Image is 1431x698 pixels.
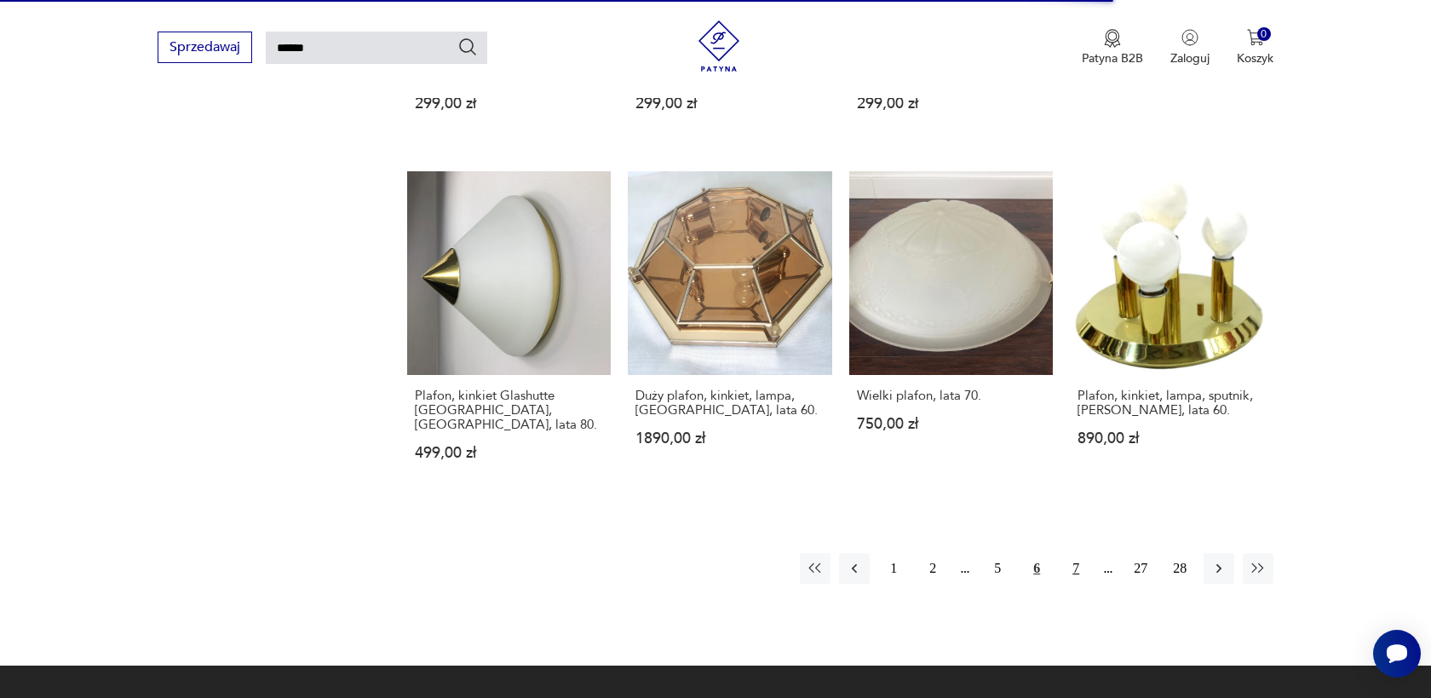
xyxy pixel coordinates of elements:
p: 750,00 zł [857,417,1045,431]
button: 2 [917,553,948,584]
iframe: Smartsupp widget button [1373,630,1421,678]
img: Ikona medalu [1104,29,1121,48]
p: 1890,00 zł [635,431,824,446]
button: Patyna B2B [1082,29,1143,66]
img: Patyna - sklep z meblami i dekoracjami vintage [693,20,744,72]
button: 27 [1125,553,1156,584]
h3: Duży plafon, kinkiet, lampa, [GEOGRAPHIC_DATA], lata 60. [635,389,824,418]
button: Sprzedawaj [158,32,252,63]
p: Koszyk [1237,50,1273,66]
a: Ikona medaluPatyna B2B [1082,29,1143,66]
h3: Plafon, kinkiet, lampa, sputnik, [PERSON_NAME], lata 60. [1078,389,1266,418]
button: 0Koszyk [1237,29,1273,66]
p: 890,00 zł [1078,431,1266,446]
p: 299,00 zł [857,96,1045,111]
img: Ikonka użytkownika [1181,29,1198,46]
div: 0 [1257,27,1272,42]
button: 5 [982,553,1013,584]
button: 1 [878,553,909,584]
button: 28 [1164,553,1195,584]
button: Szukaj [457,37,478,57]
p: 499,00 zł [415,446,603,460]
p: 299,00 zł [635,96,824,111]
a: Sprzedawaj [158,43,252,55]
a: Wielki plafon, lata 70.Wielki plafon, lata 70.750,00 zł [849,171,1053,493]
h3: Plafon, kinkiet Glashutte [GEOGRAPHIC_DATA], [GEOGRAPHIC_DATA], lata 80. [415,389,603,432]
button: 6 [1021,553,1052,584]
h3: Wielki plafon, lata 70. [857,389,1045,403]
p: 299,00 zł [415,96,603,111]
a: Plafon, kinkiet, lampa, sputnik, Asmuth Leuchten, lata 60.Plafon, kinkiet, lampa, sputnik, [PERSO... [1070,171,1273,493]
a: Plafon, kinkiet Glashutte Limburg, Niemcy, lata 80.Plafon, kinkiet Glashutte [GEOGRAPHIC_DATA], [... [407,171,611,493]
img: Ikona koszyka [1247,29,1264,46]
p: Zaloguj [1170,50,1210,66]
p: Patyna B2B [1082,50,1143,66]
a: Duży plafon, kinkiet, lampa, Włochy, lata 60.Duży plafon, kinkiet, lampa, [GEOGRAPHIC_DATA], lata... [628,171,831,493]
button: 7 [1060,553,1091,584]
button: Zaloguj [1170,29,1210,66]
